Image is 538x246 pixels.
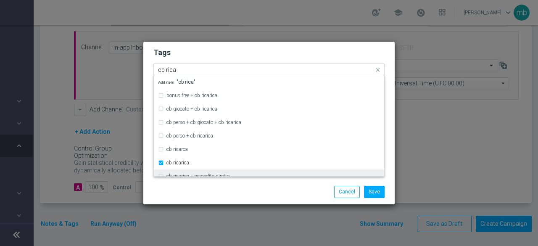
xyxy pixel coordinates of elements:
span: "cb rica" [158,79,195,85]
label: cb giocato + cb ricarica [166,106,217,111]
div: bonus free + cb ricarica [158,89,380,102]
h2: Tags [153,48,385,58]
span: Add item [158,80,177,85]
div: cb perso + cb ricarica [158,129,380,143]
button: Save [364,186,385,198]
div: cb ricarca [158,143,380,156]
label: cb perso + cb ricarica [166,133,213,138]
label: cb ricarica + accredito diretto [166,174,229,179]
label: cb ricarca [166,147,188,152]
button: Cancel [334,186,360,198]
label: cb perso + cb giocato + cb ricarica [166,120,241,125]
div: cb perso + cb giocato + cb ricarica [158,116,380,129]
div: cb ricarica [158,156,380,169]
div: cb ricarica + accredito diretto [158,169,380,183]
label: bonus free + cb ricarica [166,93,217,98]
ng-select: cb ricarica, cross-selling, star [153,63,385,75]
div: cb giocato + cb ricarica [158,102,380,116]
ng-dropdown-panel: Options list [153,75,385,177]
label: cb ricarica [166,160,189,165]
